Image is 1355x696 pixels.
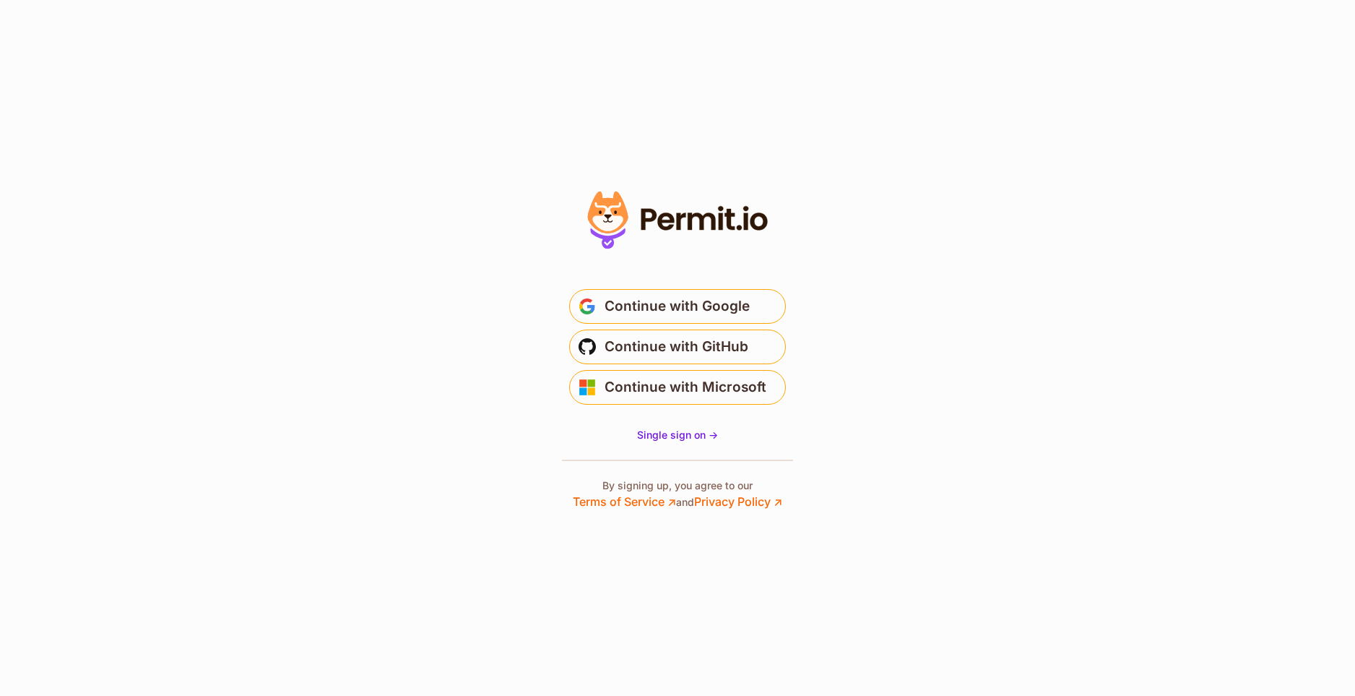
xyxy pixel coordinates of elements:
span: Continue with GitHub [605,335,748,358]
button: Continue with Google [569,289,786,324]
p: By signing up, you agree to our and [573,478,782,510]
a: Single sign on -> [637,428,718,442]
span: Single sign on -> [637,429,718,441]
button: Continue with GitHub [569,330,786,364]
button: Continue with Microsoft [569,370,786,405]
span: Continue with Google [605,295,750,318]
span: Continue with Microsoft [605,376,766,399]
a: Terms of Service ↗ [573,494,676,509]
a: Privacy Policy ↗ [694,494,782,509]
